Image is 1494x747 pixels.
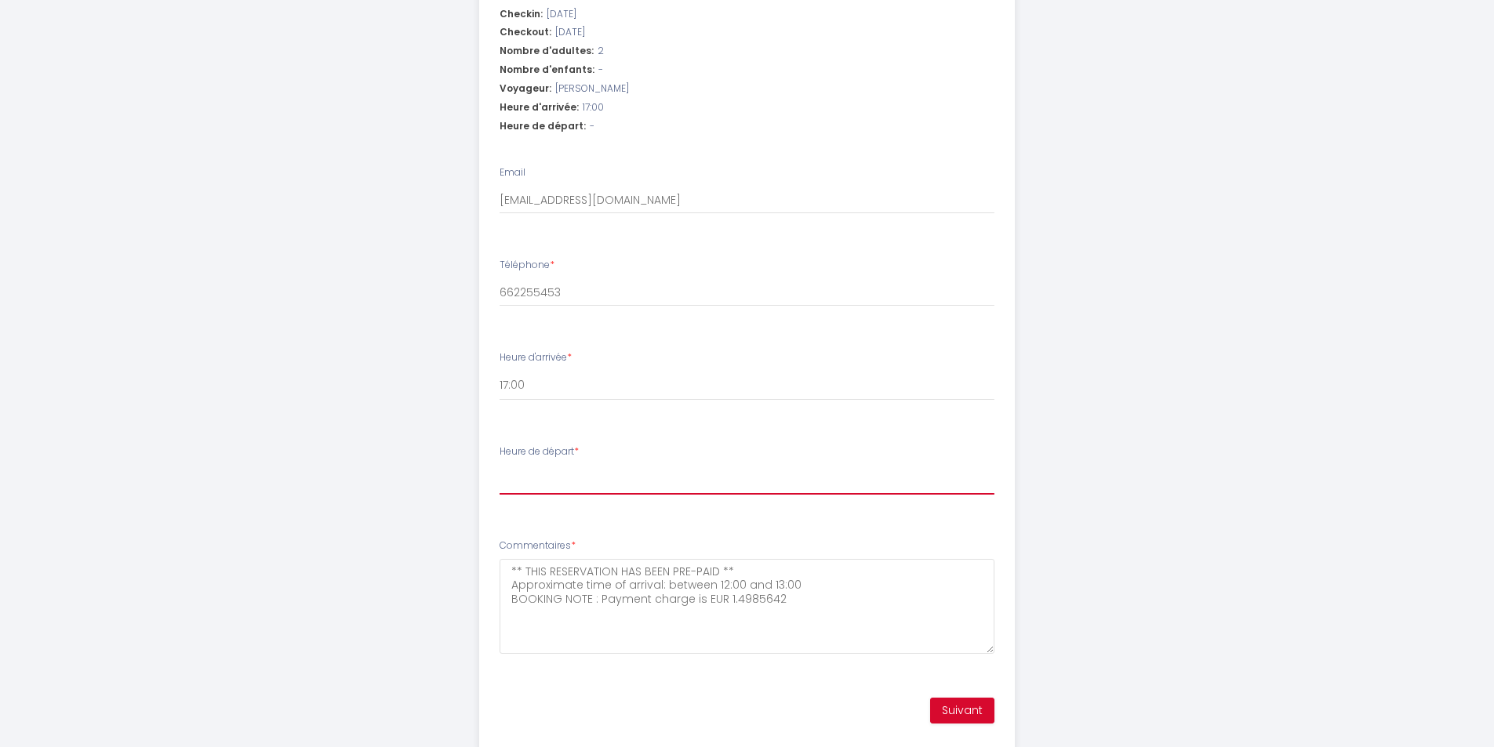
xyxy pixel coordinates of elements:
span: [DATE] [555,25,585,40]
span: [DATE] [547,7,576,22]
span: Heure de départ: [500,119,586,134]
label: Email [500,165,525,180]
span: 2 [598,44,604,59]
label: Commentaires [500,538,576,553]
span: - [598,63,603,78]
button: Suivant [930,698,994,724]
label: Heure d'arrivée [500,350,572,365]
span: Nombre d'enfants: [500,63,594,78]
span: Checkin: [500,7,543,22]
span: 17:00 [583,100,604,115]
span: - [590,119,594,134]
span: Nombre d'adultes: [500,44,594,59]
span: [PERSON_NAME] [555,82,629,96]
span: Checkout: [500,25,551,40]
span: Heure d'arrivée: [500,100,579,115]
label: Téléphone [500,258,554,273]
label: Heure de départ [500,444,579,459]
span: Voyageur: [500,82,551,96]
